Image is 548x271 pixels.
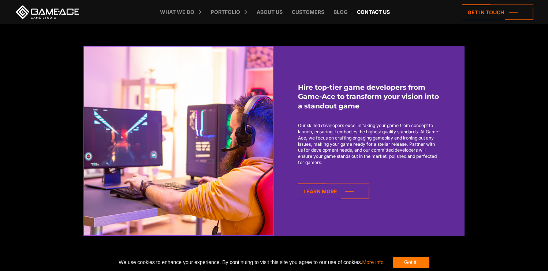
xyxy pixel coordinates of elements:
p: Our skilled developers excel in taking your game from concept to launch, ensuring it embodies the... [298,123,441,166]
strong: Hire top-tier game developers from Game-Ace to transform your vision into a standout game [298,83,441,111]
div: Got it! [393,257,429,268]
a: More info [362,259,383,265]
span: We use cookies to enhance your experience. By continuing to visit this site you agree to our use ... [119,257,383,268]
img: Hire our game developers game ace main [75,47,283,235]
a: Get in touch [462,4,533,20]
a: Learn More [298,183,369,199]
